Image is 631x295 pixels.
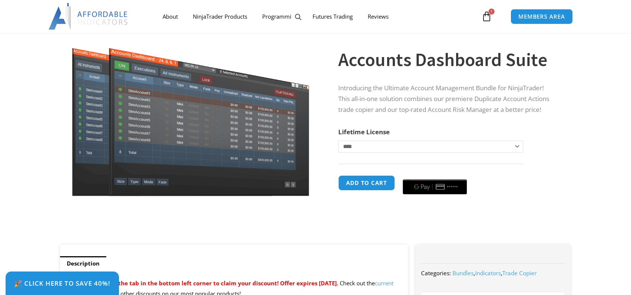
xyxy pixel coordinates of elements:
[401,174,468,175] iframe: Secure payment input frame
[185,8,255,25] a: NinjaTrader Products
[338,47,556,73] h1: Accounts Dashboard Suite
[452,269,537,277] span: , ,
[360,8,396,25] a: Reviews
[155,8,185,25] a: About
[338,156,350,161] a: Clear options
[255,8,305,25] a: Programming
[60,256,106,271] a: Description
[475,269,501,277] a: Indicators
[14,280,110,286] span: 🎉 Click Here to save 40%!
[338,83,556,115] p: Introducing the Ultimate Account Management Bundle for NinjaTrader! This all-in-one solution comb...
[48,3,129,30] img: LogoAI | Affordable Indicators – NinjaTrader
[155,8,480,25] nav: Menu
[489,9,495,15] span: 1
[421,269,451,277] span: Categories:
[6,272,119,295] a: 🎉 Click Here to save 40%!
[338,128,390,136] label: Lifetime License
[71,5,311,196] img: Screenshot 2024-08-26 155710eeeee
[305,8,360,25] a: Futures Trading
[518,14,565,19] span: MEMBERS AREA
[403,179,467,194] button: Buy with GPay
[447,184,458,189] text: ••••••
[452,269,474,277] a: Bundles
[338,175,395,191] button: Add to cart
[502,269,537,277] a: Trade Copier
[470,6,503,27] a: 1
[511,9,573,24] a: MEMBERS AREA
[292,10,305,24] a: View full-screen image gallery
